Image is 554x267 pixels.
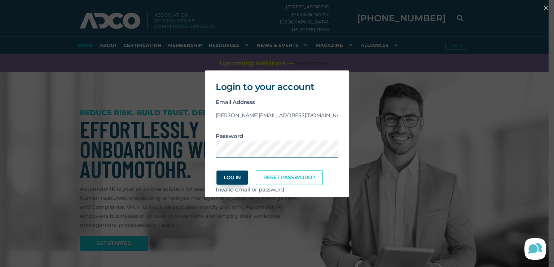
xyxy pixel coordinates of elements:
[518,231,554,267] iframe: Lucky Orange Messenger
[256,170,323,185] a: Reset Password?
[216,81,338,92] h2: Login to your account
[216,171,248,185] button: Log In
[216,133,243,139] strong: Password
[216,99,255,105] strong: Email Address
[216,185,338,194] div: Invalid email or password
